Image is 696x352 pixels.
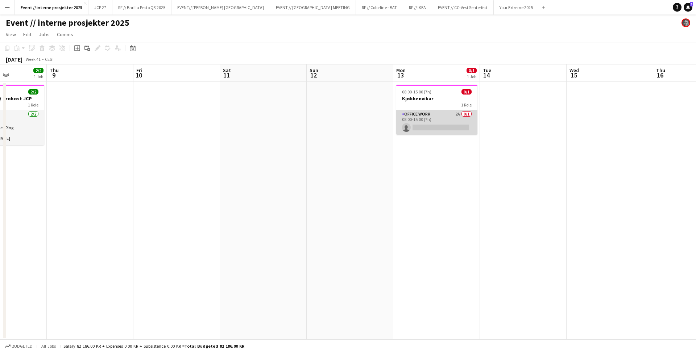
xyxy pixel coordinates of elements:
button: EVENT // CC-Vest Senterfest [432,0,494,14]
button: EVENT // [GEOGRAPHIC_DATA] MEETING [270,0,356,14]
span: 2/2 [28,89,38,95]
span: 1 Role [461,102,472,108]
span: Tue [483,67,491,74]
app-user-avatar: Julie Minken [681,18,690,27]
span: Edit [23,31,32,38]
span: 9 [49,71,59,79]
span: View [6,31,16,38]
span: Wed [569,67,579,74]
button: Event // interne prosjekter 2025 [15,0,88,14]
span: 0/1 [467,68,477,73]
h1: Event // interne prosjekter 2025 [6,17,129,28]
div: 1 Job [34,74,43,79]
span: 0/1 [461,89,472,95]
span: 14 [482,71,491,79]
span: 3 [690,2,693,7]
span: Jobs [39,31,50,38]
span: 16 [655,71,665,79]
span: Week 41 [24,56,42,62]
span: Mon [396,67,406,74]
a: Jobs [36,30,53,39]
span: 2/2 [33,68,43,73]
span: All jobs [40,343,57,349]
button: JCP 27 [88,0,112,14]
button: RF // Colorline - BAT [356,0,403,14]
div: [DATE] [6,56,22,63]
span: Fri [136,67,142,74]
span: 11 [222,71,231,79]
app-card-role: Office work2A0/108:00-15:00 (7h) [396,110,477,135]
button: Your Extreme 2025 [494,0,539,14]
button: RF // IKEA [403,0,432,14]
a: View [3,30,19,39]
a: Edit [20,30,34,39]
span: Budgeted [12,344,33,349]
a: Comms [54,30,76,39]
span: 13 [395,71,406,79]
span: 12 [308,71,318,79]
div: CEST [45,56,54,62]
span: 08:00-15:00 (7h) [402,89,431,95]
a: 3 [684,3,692,12]
span: Total Budgeted 82 186.00 KR [185,343,244,349]
span: Comms [57,31,73,38]
span: 1 Role [28,102,38,108]
div: Salary 82 186.00 KR + Expenses 0.00 KR + Subsistence 0.00 KR = [63,343,244,349]
span: Sun [310,67,318,74]
button: Budgeted [4,342,34,350]
button: RF // Barilla Pesto Q3 2025 [112,0,171,14]
app-job-card: 08:00-15:00 (7h)0/1Kjøkkenvikar1 RoleOffice work2A0/108:00-15:00 (7h) [396,85,477,135]
span: Sat [223,67,231,74]
button: EVENT// [PERSON_NAME] [GEOGRAPHIC_DATA] [171,0,270,14]
span: Thu [50,67,59,74]
h3: Kjøkkenvikar [396,95,477,102]
span: 15 [568,71,579,79]
span: 10 [135,71,142,79]
span: Thu [656,67,665,74]
div: 1 Job [467,74,476,79]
